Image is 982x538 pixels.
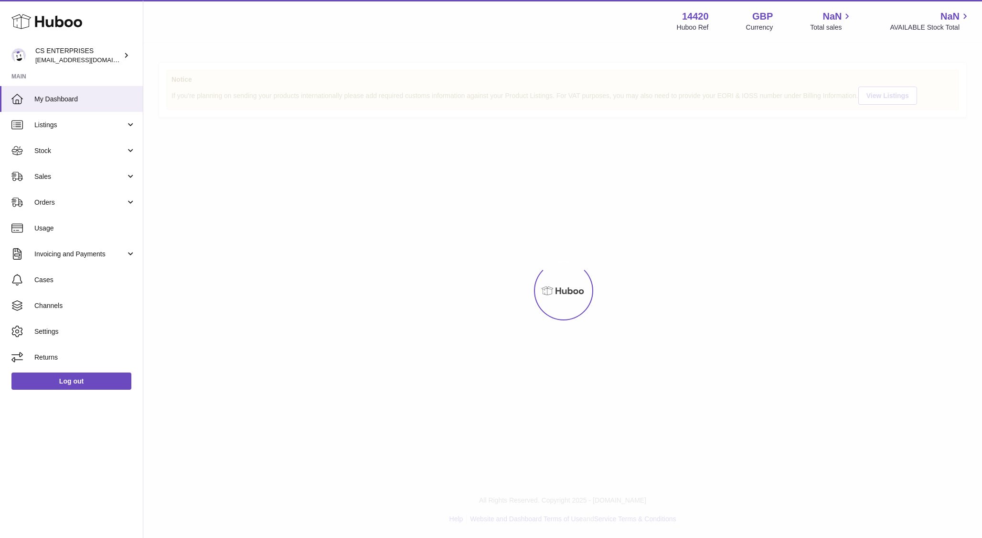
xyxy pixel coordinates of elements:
span: Sales [34,172,126,181]
span: My Dashboard [34,95,136,104]
img: csenterprisesholding@gmail.com [11,48,26,63]
strong: GBP [752,10,773,23]
span: AVAILABLE Stock Total [890,23,971,32]
span: Usage [34,224,136,233]
span: Orders [34,198,126,207]
div: CS ENTERPRISES [35,46,121,65]
span: [EMAIL_ADDRESS][DOMAIN_NAME] [35,56,140,64]
a: NaN AVAILABLE Stock Total [890,10,971,32]
a: NaN Total sales [810,10,853,32]
div: Huboo Ref [677,23,709,32]
span: Returns [34,353,136,362]
span: Settings [34,327,136,336]
span: Listings [34,121,126,130]
span: Invoicing and Payments [34,250,126,259]
span: Channels [34,301,136,310]
a: Log out [11,373,131,390]
span: Total sales [810,23,853,32]
span: Cases [34,275,136,285]
span: NaN [940,10,960,23]
span: Stock [34,146,126,155]
span: NaN [822,10,842,23]
strong: 14420 [682,10,709,23]
div: Currency [746,23,773,32]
